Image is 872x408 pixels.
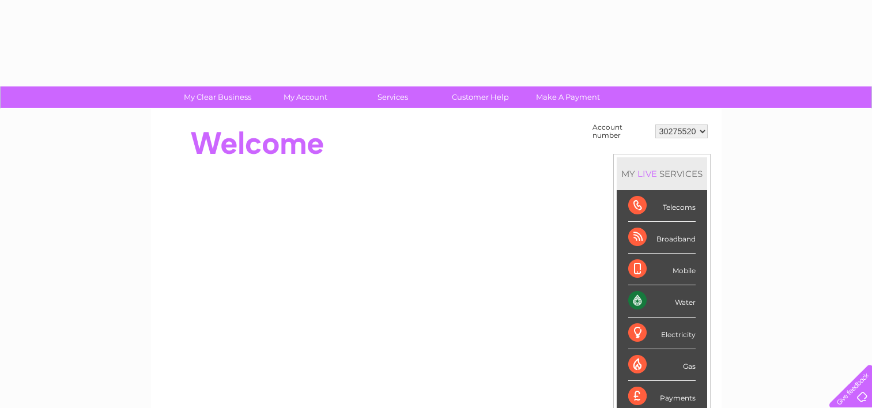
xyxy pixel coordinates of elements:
a: My Account [258,86,353,108]
a: Customer Help [433,86,528,108]
a: Make A Payment [520,86,616,108]
div: Mobile [628,254,696,285]
td: Account number [590,120,652,142]
a: My Clear Business [170,86,265,108]
div: Broadband [628,222,696,254]
div: MY SERVICES [617,157,707,190]
div: Gas [628,349,696,381]
div: Electricity [628,318,696,349]
div: LIVE [635,168,659,179]
div: Water [628,285,696,317]
a: Services [345,86,440,108]
div: Telecoms [628,190,696,222]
